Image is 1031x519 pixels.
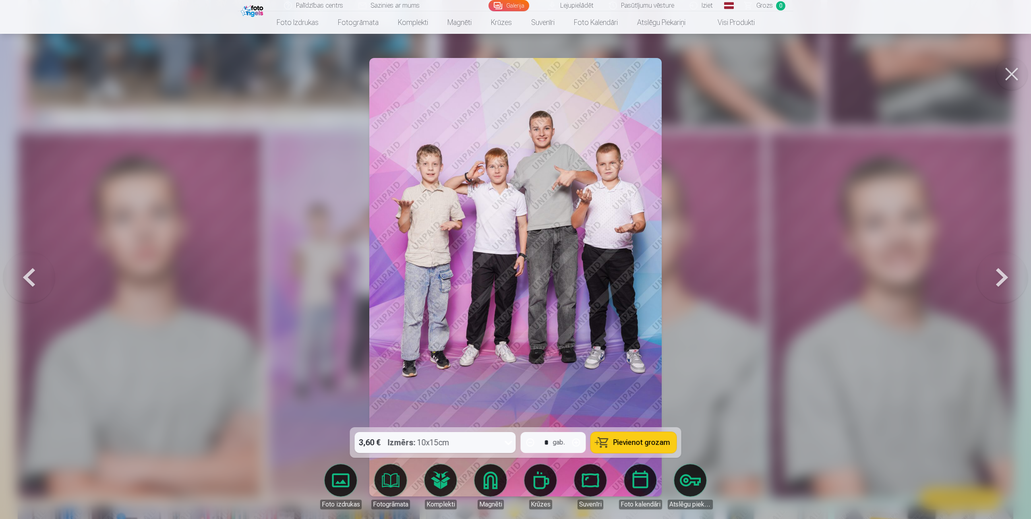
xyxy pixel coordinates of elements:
a: Atslēgu piekariņi [668,464,713,509]
div: 3,60 € [355,432,385,453]
a: Suvenīri [522,11,564,34]
strong: Izmērs : [388,437,416,448]
div: Magnēti [478,500,504,509]
div: gab. [553,438,565,447]
div: Atslēgu piekariņi [668,500,713,509]
img: /fa1 [241,3,265,17]
a: Foto izdrukas [318,464,363,509]
div: Krūzes [529,500,552,509]
a: Magnēti [468,464,513,509]
a: Foto izdrukas [267,11,328,34]
a: Fotogrāmata [368,464,413,509]
a: Magnēti [438,11,481,34]
a: Atslēgu piekariņi [627,11,695,34]
a: Fotogrāmata [328,11,388,34]
a: Visi produkti [695,11,764,34]
div: Komplekti [425,500,457,509]
button: Pievienot grozam [591,432,677,453]
div: 10x15cm [388,432,449,453]
span: 0 [776,1,785,10]
div: Suvenīri [578,500,603,509]
a: Krūzes [518,464,563,509]
div: Fotogrāmata [371,500,410,509]
a: Komplekti [388,11,438,34]
span: Pievienot grozam [613,439,670,446]
a: Komplekti [418,464,463,509]
a: Suvenīri [568,464,613,509]
a: Foto kalendāri [618,464,663,509]
a: Krūzes [481,11,522,34]
a: Foto kalendāri [564,11,627,34]
span: Grozs [756,1,773,10]
div: Foto kalendāri [619,500,662,509]
div: Foto izdrukas [320,500,362,509]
